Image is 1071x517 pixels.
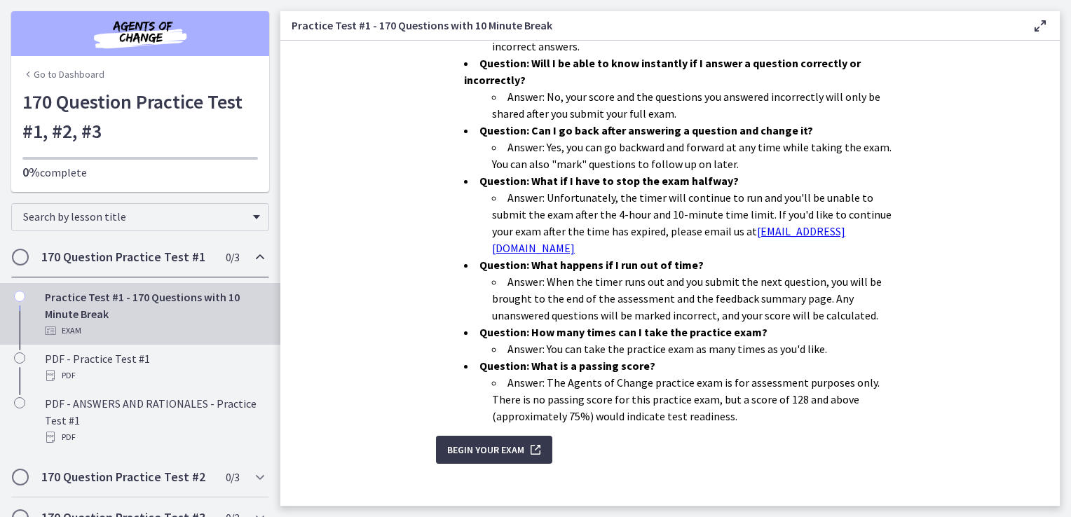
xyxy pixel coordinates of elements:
[464,56,861,87] strong: Question: Will I be able to know instantly if I answer a question correctly or incorrectly?
[22,67,104,81] a: Go to Dashboard
[22,87,258,146] h1: 170 Question Practice Test #1, #2, #3
[492,88,904,122] li: Answer: No, your score and the questions you answered incorrectly will only be shared after you s...
[479,258,704,272] strong: Question: What happens if I run out of time?
[45,429,264,446] div: PDF
[41,469,212,485] h2: 170 Question Practice Test #2
[45,367,264,384] div: PDF
[479,123,813,137] strong: Question: Can I go back after answering a question and change it?
[292,17,1009,34] h3: Practice Test #1 - 170 Questions with 10 Minute Break
[436,436,552,464] button: Begin Your Exam
[479,359,655,373] strong: Question: What is a passing score?
[492,374,904,425] li: Answer: The Agents of Change practice exam is for assessment purposes only. There is no passing s...
[492,189,904,256] li: Answer: Unfortunately, the timer will continue to run and you'll be unable to submit the exam aft...
[479,174,739,188] strong: Question: What if I have to stop the exam halfway?
[45,322,264,339] div: Exam
[11,203,269,231] div: Search by lesson title
[45,289,264,339] div: Practice Test #1 - 170 Questions with 10 Minute Break
[447,441,524,458] span: Begin Your Exam
[492,273,904,324] li: Answer: When the timer runs out and you submit the next question, you will be brought to the end ...
[492,139,904,172] li: Answer: Yes, you can go backward and forward at any time while taking the exam. You can also "mar...
[22,164,40,180] span: 0%
[41,249,212,266] h2: 170 Question Practice Test #1
[479,325,768,339] strong: Question: How many times can I take the practice exam?
[56,17,224,50] img: Agents of Change
[45,395,264,446] div: PDF - ANSWERS AND RATIONALES - Practice Test #1
[226,249,239,266] span: 0 / 3
[226,469,239,485] span: 0 / 3
[22,164,258,181] p: complete
[23,209,246,223] span: Search by lesson title
[45,350,264,384] div: PDF - Practice Test #1
[492,340,904,357] li: Answer: You can take the practice exam as many times as you'd like.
